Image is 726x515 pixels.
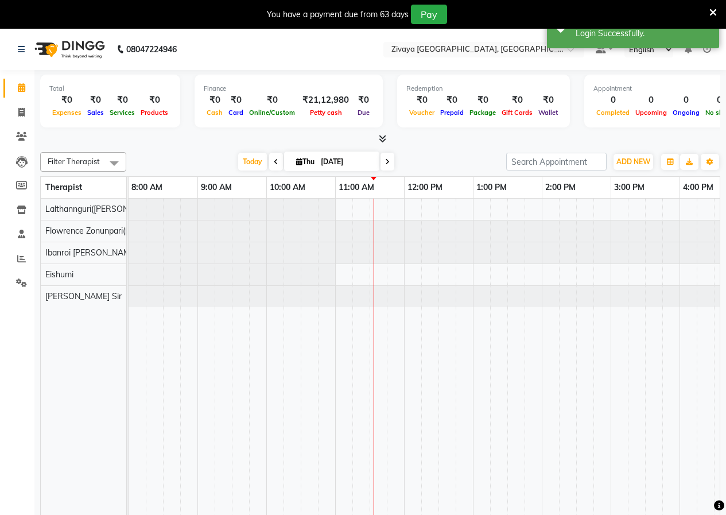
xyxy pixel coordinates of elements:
[670,94,702,107] div: 0
[246,94,298,107] div: ₹0
[49,109,84,117] span: Expenses
[535,94,561,107] div: ₹0
[84,109,107,117] span: Sales
[107,94,138,107] div: ₹0
[406,84,561,94] div: Redemption
[45,182,82,192] span: Therapist
[506,153,607,171] input: Search Appointment
[593,94,632,107] div: 0
[45,226,192,236] span: Flowrence Zonunpari([PERSON_NAME])
[542,179,579,196] a: 2:00 PM
[467,109,499,117] span: Package
[293,157,317,166] span: Thu
[48,157,100,166] span: Filter Therapist
[267,179,308,196] a: 10:00 AM
[126,33,177,65] b: 08047224946
[405,179,445,196] a: 12:00 PM
[355,109,372,117] span: Due
[437,94,467,107] div: ₹0
[129,179,165,196] a: 8:00 AM
[680,179,716,196] a: 4:00 PM
[298,94,354,107] div: ₹21,12,980
[238,153,267,171] span: Today
[535,109,561,117] span: Wallet
[246,109,298,117] span: Online/Custom
[406,109,437,117] span: Voucher
[204,109,226,117] span: Cash
[45,247,137,258] span: Ibanroi [PERSON_NAME]
[107,109,138,117] span: Services
[593,109,632,117] span: Completed
[576,28,711,40] div: Login Successfully.
[45,269,73,280] span: Eishumi
[670,109,702,117] span: Ongoing
[29,33,108,65] img: logo
[317,153,375,171] input: 2025-09-04
[437,109,467,117] span: Prepaid
[473,179,510,196] a: 1:00 PM
[307,109,345,117] span: Petty cash
[138,94,171,107] div: ₹0
[226,109,246,117] span: Card
[49,94,84,107] div: ₹0
[49,84,171,94] div: Total
[204,94,226,107] div: ₹0
[354,94,374,107] div: ₹0
[632,94,670,107] div: 0
[138,109,171,117] span: Products
[467,94,499,107] div: ₹0
[614,154,653,170] button: ADD NEW
[632,109,670,117] span: Upcoming
[226,94,246,107] div: ₹0
[198,179,235,196] a: 9:00 AM
[267,9,409,21] div: You have a payment due from 63 days
[499,109,535,117] span: Gift Cards
[611,179,647,196] a: 3:00 PM
[616,157,650,166] span: ADD NEW
[406,94,437,107] div: ₹0
[45,204,160,214] span: Lalthannguri([PERSON_NAME])
[336,179,377,196] a: 11:00 AM
[84,94,107,107] div: ₹0
[45,291,122,301] span: [PERSON_NAME] Sir
[204,84,374,94] div: Finance
[499,94,535,107] div: ₹0
[411,5,447,24] button: Pay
